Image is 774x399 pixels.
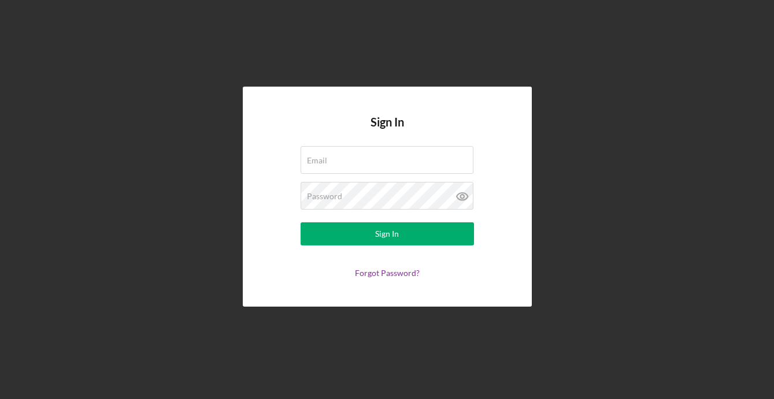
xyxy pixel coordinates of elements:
[375,222,399,245] div: Sign In
[307,156,327,165] label: Email
[355,268,420,278] a: Forgot Password?
[301,222,474,245] button: Sign In
[371,115,404,146] h4: Sign In
[307,192,342,201] label: Password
